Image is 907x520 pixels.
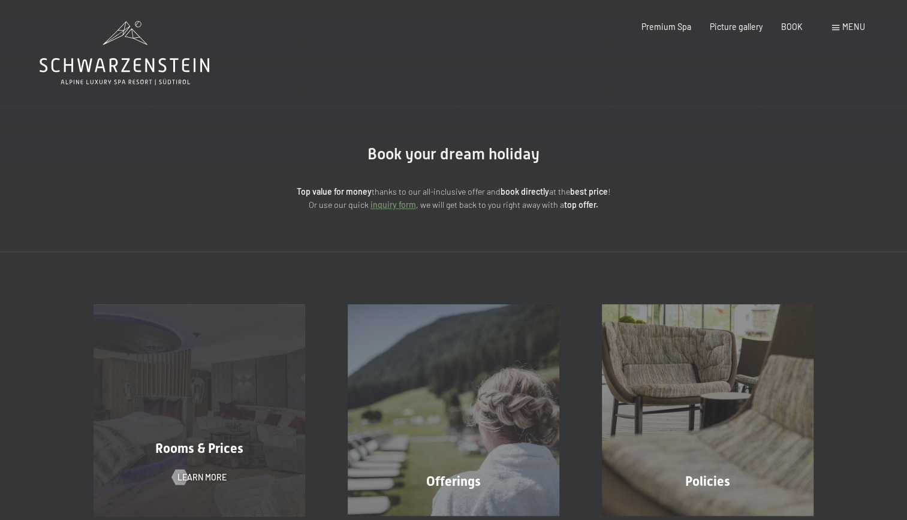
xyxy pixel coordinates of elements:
[426,474,481,489] span: Offerings
[570,186,608,196] strong: best price
[710,22,763,32] a: Picture gallery
[73,304,327,516] a: Booking Rooms & Prices Learn more
[155,441,243,456] span: Rooms & Prices
[367,145,540,163] span: Book your dream holiday
[842,22,865,32] span: Menu
[190,185,718,212] p: thanks to our all-inclusive offer and at the ! Or use our quick , we will get back to you right a...
[580,304,834,516] a: Booking Policies
[297,186,372,196] strong: Top value for money
[685,474,730,489] span: Policies
[564,199,598,210] strong: top offer.
[177,471,227,483] span: Learn more
[781,22,803,32] a: BOOK
[641,22,691,32] a: Premium Spa
[501,186,549,196] strong: book directly
[327,304,581,516] a: Booking Offerings
[370,199,416,210] a: inquiry form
